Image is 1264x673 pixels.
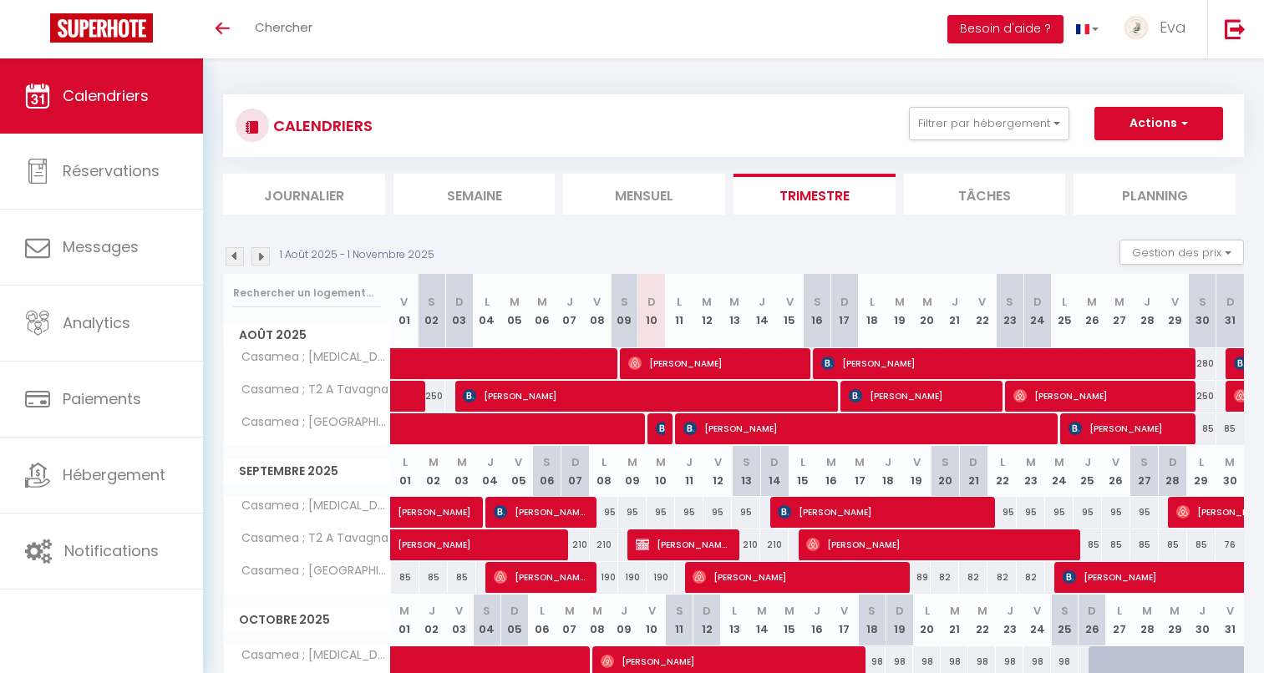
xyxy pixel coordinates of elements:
[896,603,904,619] abbr: D
[913,595,941,645] th: 20
[734,174,896,215] li: Trimestre
[476,446,505,497] th: 04
[1216,595,1244,645] th: 31
[784,603,794,619] abbr: M
[494,496,586,528] span: [PERSON_NAME]
[1026,454,1036,470] abbr: M
[693,595,721,645] th: 12
[760,529,789,560] div: 210
[398,488,513,519] span: [PERSON_NAME]
[255,18,312,36] span: Chercher
[1051,595,1079,645] th: 25
[987,446,1016,497] th: 22
[703,497,732,528] div: 95
[858,274,886,348] th: 18
[789,446,817,497] th: 15
[969,454,977,470] abbr: D
[419,446,448,497] th: 02
[540,603,545,619] abbr: L
[448,562,476,593] div: 85
[968,274,996,348] th: 22
[445,274,473,348] th: 03
[703,446,732,497] th: 12
[648,603,656,619] abbr: V
[831,595,859,645] th: 17
[732,497,760,528] div: 95
[269,107,373,144] h3: CALENDRIERS
[618,497,647,528] div: 95
[391,446,419,497] th: 01
[1117,603,1122,619] abbr: L
[1189,413,1216,444] div: 85
[473,595,500,645] th: 04
[593,294,601,310] abbr: V
[223,174,385,215] li: Journalier
[280,247,434,263] p: 1 Août 2025 - 1 Novembre 2025
[63,236,139,257] span: Messages
[647,497,675,528] div: 95
[533,446,561,497] th: 06
[831,274,859,348] th: 17
[749,274,776,348] th: 14
[391,595,419,645] th: 01
[393,174,556,215] li: Semaine
[1087,294,1097,310] abbr: M
[638,595,666,645] th: 10
[1161,274,1189,348] th: 29
[786,294,794,310] abbr: V
[561,446,590,497] th: 07
[947,15,1063,43] button: Besoin d'aide ?
[840,603,848,619] abbr: V
[528,274,556,348] th: 06
[950,603,960,619] abbr: M
[1130,529,1159,560] div: 85
[868,603,876,619] abbr: S
[487,454,494,470] abbr: J
[1159,446,1187,497] th: 28
[675,497,703,528] div: 95
[941,274,968,348] th: 21
[1061,603,1069,619] abbr: S
[556,595,583,645] th: 07
[1225,18,1246,39] img: logout
[1084,454,1091,470] abbr: J
[1023,274,1051,348] th: 24
[224,608,390,632] span: Octobre 2025
[1051,274,1079,348] th: 25
[636,529,728,560] span: [PERSON_NAME]
[1033,294,1042,310] abbr: D
[1106,274,1134,348] th: 27
[1161,595,1189,645] th: 29
[226,348,393,367] span: Casamea ; [MEDICAL_DATA] [PERSON_NAME]
[959,562,987,593] div: 82
[1119,240,1244,265] button: Gestion des prix
[1017,562,1045,593] div: 82
[1199,294,1206,310] abbr: S
[1045,497,1074,528] div: 95
[224,459,390,483] span: Septembre 2025
[590,446,618,497] th: 08
[621,603,627,619] abbr: J
[1114,294,1124,310] abbr: M
[510,294,520,310] abbr: M
[563,174,725,215] li: Mensuel
[583,274,611,348] th: 08
[602,454,607,470] abbr: L
[1189,595,1216,645] th: 30
[941,595,968,645] th: 21
[618,562,647,593] div: 190
[233,278,381,308] input: Rechercher un logement...
[647,294,656,310] abbr: D
[1033,603,1041,619] abbr: V
[1124,15,1149,40] img: ...
[1007,603,1013,619] abbr: J
[473,274,500,348] th: 04
[1142,603,1152,619] abbr: M
[455,294,464,310] abbr: D
[913,454,921,470] abbr: V
[702,294,712,310] abbr: M
[1006,294,1013,310] abbr: S
[455,603,463,619] abbr: V
[1160,17,1186,38] span: Eva
[1074,497,1102,528] div: 95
